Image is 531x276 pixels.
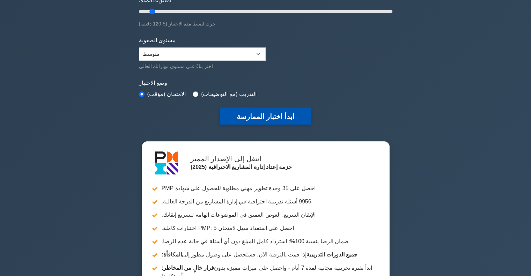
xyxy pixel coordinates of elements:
[139,37,176,43] font: مستوى الصعوبة
[139,21,216,27] font: حرك لضبط مدة الاختبار (5-120 دقيقة)
[220,107,311,125] button: ابدأ اختبار الممارسة
[147,91,186,97] font: الامتحان (مؤقت)
[139,64,213,69] font: اختر بناءً على مستوى مهاراتك الحالي
[139,80,167,86] font: وضع الاختبار
[201,91,257,97] font: التدريب (مع التوضيحات)
[236,113,294,120] font: ابدأ اختبار الممارسة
